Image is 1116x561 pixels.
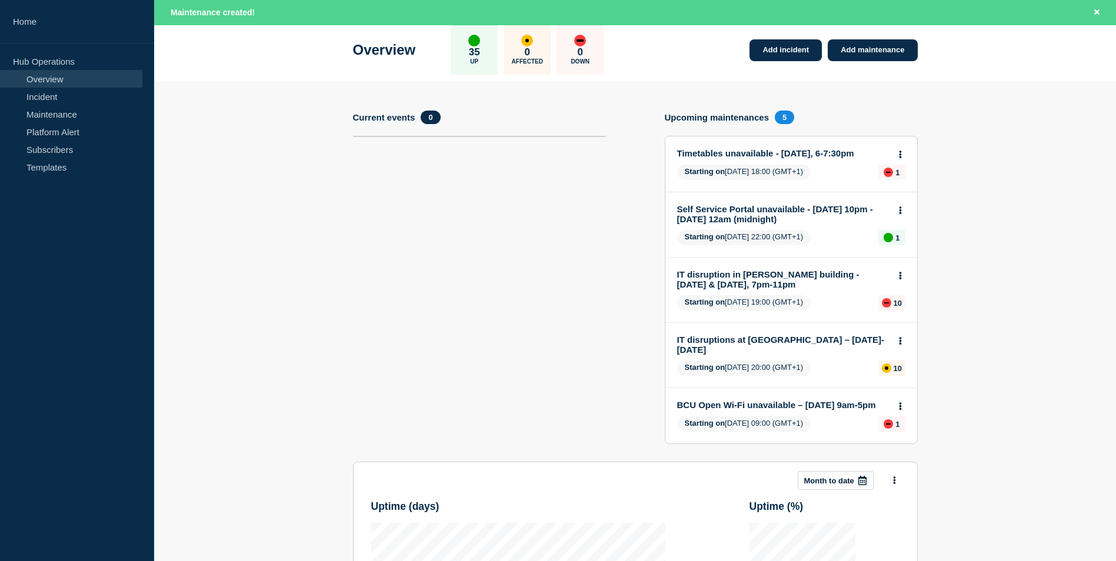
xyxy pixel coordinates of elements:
[894,364,902,373] p: 10
[512,58,543,65] p: Affected
[677,335,890,355] a: IT disruptions at [GEOGRAPHIC_DATA] – [DATE]-[DATE]
[749,39,822,61] a: Add incident
[421,111,440,124] span: 0
[685,363,725,372] span: Starting on
[828,39,917,61] a: Add maintenance
[895,420,900,429] p: 1
[894,299,902,308] p: 10
[525,46,530,58] p: 0
[469,46,480,58] p: 35
[882,363,891,373] div: affected
[685,232,725,241] span: Starting on
[578,46,583,58] p: 0
[677,400,890,410] a: BCU Open Wi-Fi unavailable – [DATE] 9am-5pm
[677,269,890,289] a: IT disruption in [PERSON_NAME] building - [DATE] & [DATE], 7pm-11pm
[574,35,586,46] div: down
[895,233,900,242] p: 1
[677,230,811,245] span: [DATE] 22:00 (GMT+1)
[677,416,811,432] span: [DATE] 09:00 (GMT+1)
[895,168,900,177] p: 1
[677,204,890,224] a: Self Service Portal unavailable - [DATE] 10pm - [DATE] 12am (midnight)
[798,471,874,490] button: Month to date
[882,298,891,308] div: down
[468,35,480,46] div: up
[685,298,725,306] span: Starting on
[884,168,893,177] div: down
[884,233,893,242] div: up
[171,8,255,17] span: Maintenance created!
[685,167,725,176] span: Starting on
[571,58,589,65] p: Down
[470,58,478,65] p: Up
[665,112,769,122] h4: Upcoming maintenances
[677,295,811,310] span: [DATE] 19:00 (GMT+1)
[353,112,415,122] h4: Current events
[884,419,893,429] div: down
[371,500,439,513] h3: Uptime ( days )
[677,148,890,158] a: Timetables unavailable - [DATE], 6-7:30pm
[804,476,854,485] p: Month to date
[775,111,794,124] span: 5
[521,35,533,46] div: affected
[353,42,416,58] h1: Overview
[1090,6,1104,19] button: Close banner
[685,419,725,428] span: Starting on
[749,500,804,513] h3: Uptime ( % )
[677,360,811,376] span: [DATE] 20:00 (GMT+1)
[677,165,811,180] span: [DATE] 18:00 (GMT+1)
